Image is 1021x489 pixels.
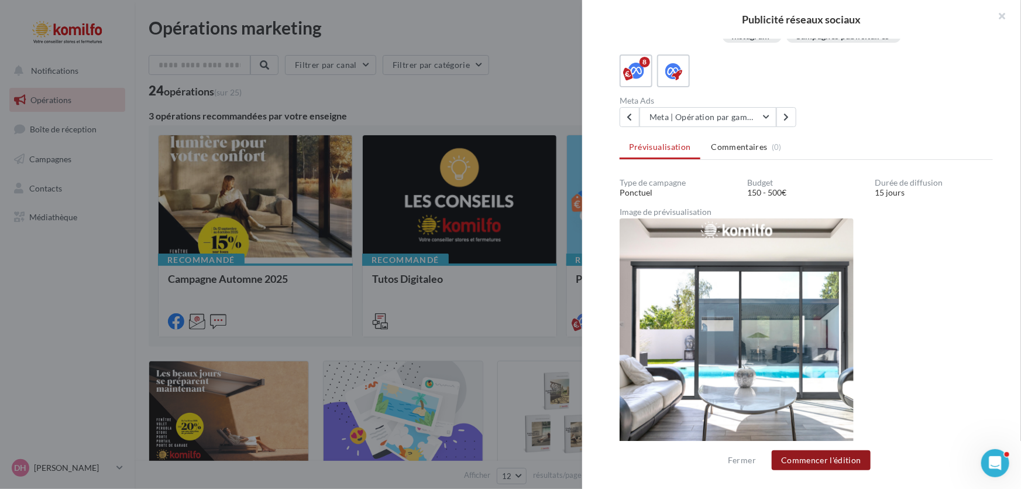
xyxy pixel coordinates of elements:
div: Type de campagne [620,179,738,187]
span: (0) [772,142,782,152]
div: 8 [640,57,650,67]
div: Ponctuel [620,187,738,199]
button: Fermer [723,453,761,467]
button: Meta | Opération par gamme [640,107,776,127]
div: Durée de diffusion [875,179,993,187]
div: Budget [747,179,865,187]
div: Publicité réseaux sociaux [601,14,1002,25]
div: Image de prévisualisation [620,208,993,216]
img: 36b60797b27de5ab18a4b32b0aa4df42.png [620,218,854,453]
button: Commencer l'édition [772,450,871,470]
div: Meta Ads [620,97,802,105]
div: 150 - 500€ [747,187,865,199]
div: 15 jours [875,187,993,199]
span: Commentaires [711,141,768,153]
iframe: Intercom live chat [981,449,1009,477]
